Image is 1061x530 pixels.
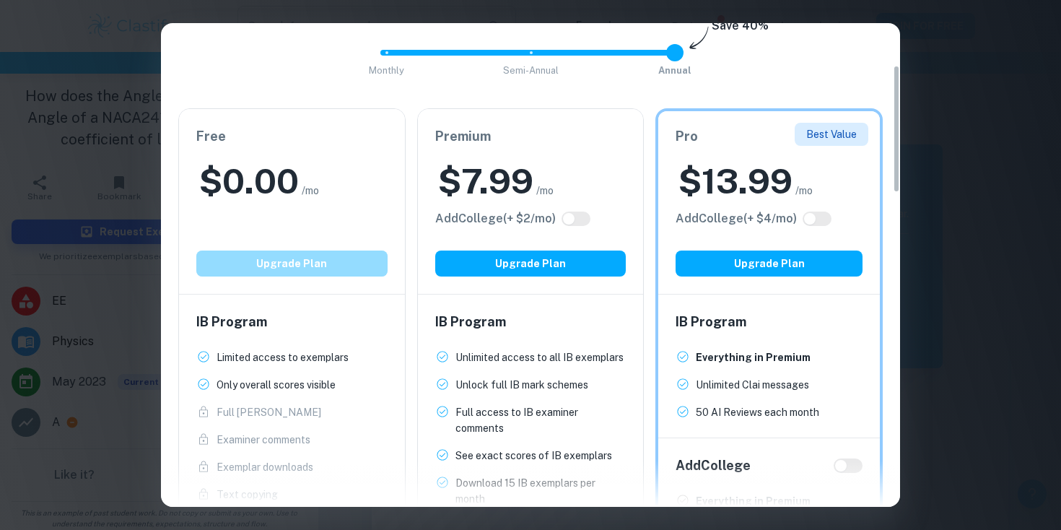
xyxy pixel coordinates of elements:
[199,158,299,204] h2: $ 0.00
[676,126,863,147] h6: Pro
[455,377,588,393] p: Unlock full IB mark schemes
[435,126,626,147] h6: Premium
[806,126,857,142] p: Best Value
[696,377,809,393] p: Unlimited Clai messages
[503,65,559,76] span: Semi-Annual
[369,65,404,76] span: Monthly
[676,251,863,277] button: Upgrade Plan
[217,404,321,420] p: Full [PERSON_NAME]
[196,126,388,147] h6: Free
[795,183,813,199] span: /mo
[438,158,533,204] h2: $ 7.99
[455,404,626,436] p: Full access to IB examiner comments
[217,377,336,393] p: Only overall scores visible
[435,312,626,332] h6: IB Program
[302,183,319,199] span: /mo
[696,349,811,365] p: Everything in Premium
[676,210,797,227] h6: Click to see all the additional College features.
[217,349,349,365] p: Limited access to exemplars
[435,210,556,227] h6: Click to see all the additional College features.
[676,312,863,332] h6: IB Program
[435,251,626,277] button: Upgrade Plan
[676,456,751,476] h6: Add College
[712,17,769,42] h6: Save 40%
[217,432,310,448] p: Examiner comments
[196,312,388,332] h6: IB Program
[658,65,691,76] span: Annual
[536,183,554,199] span: /mo
[455,349,624,365] p: Unlimited access to all IB exemplars
[196,251,388,277] button: Upgrade Plan
[678,158,793,204] h2: $ 13.99
[696,404,819,420] p: 50 AI Reviews each month
[217,459,313,475] p: Exemplar downloads
[455,448,612,464] p: See exact scores of IB exemplars
[689,26,709,51] img: subscription-arrow.svg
